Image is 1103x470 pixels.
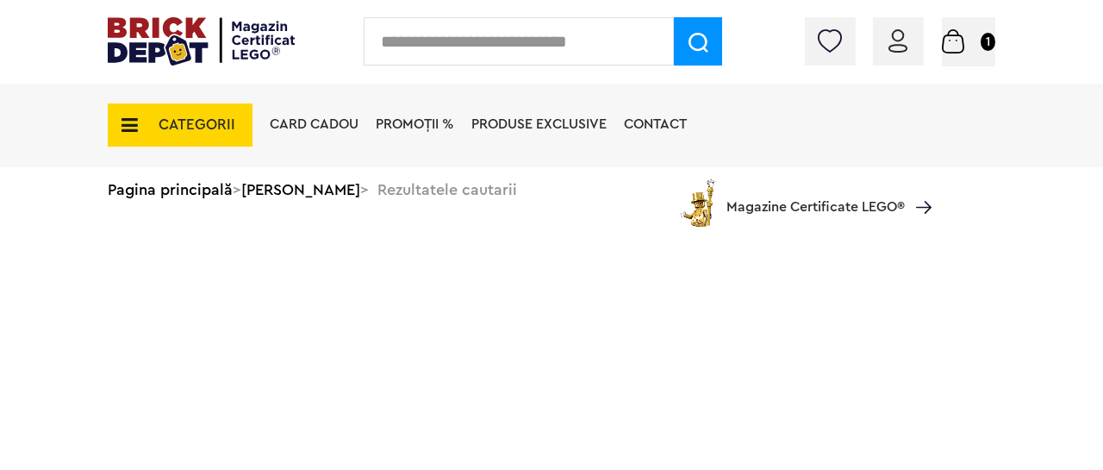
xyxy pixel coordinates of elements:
[905,179,932,192] a: Magazine Certificate LEGO®
[981,33,995,51] small: 1
[270,117,358,131] a: Card Cadou
[471,117,607,131] a: Produse exclusive
[376,117,454,131] a: PROMOȚII %
[726,176,905,216] span: Magazine Certificate LEGO®
[159,117,235,132] span: CATEGORII
[624,117,687,131] a: Contact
